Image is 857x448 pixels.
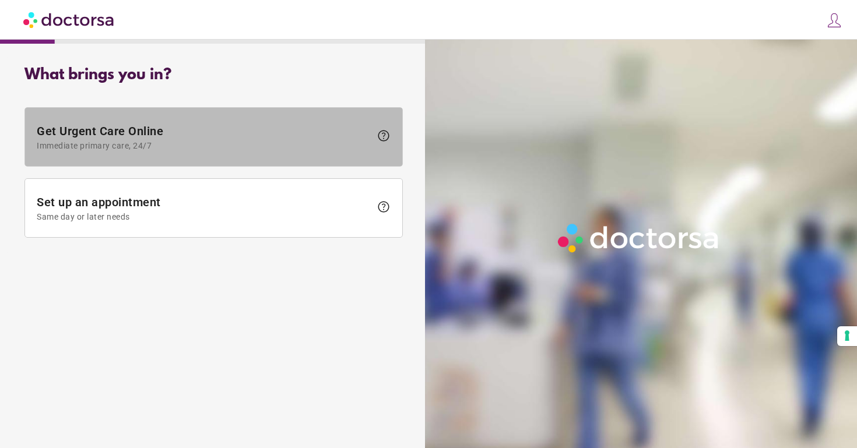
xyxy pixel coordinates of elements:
[37,141,371,150] span: Immediate primary care, 24/7
[23,6,115,33] img: Doctorsa.com
[826,12,842,29] img: icons8-customer-100.png
[377,129,391,143] span: help
[377,200,391,214] span: help
[24,66,403,84] div: What brings you in?
[837,326,857,346] button: Your consent preferences for tracking technologies
[37,212,371,221] span: Same day or later needs
[37,195,371,221] span: Set up an appointment
[553,219,725,257] img: Logo-Doctorsa-trans-White-partial-flat.png
[37,124,371,150] span: Get Urgent Care Online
